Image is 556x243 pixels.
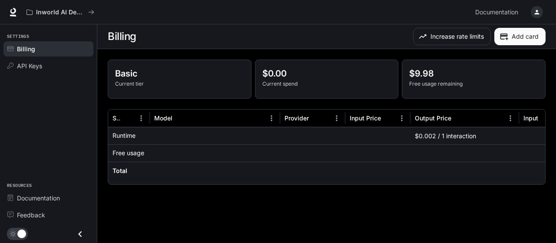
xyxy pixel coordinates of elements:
[108,28,136,45] h1: Billing
[17,193,60,203] span: Documentation
[410,127,519,144] div: $0.002 / 1 interaction
[113,166,127,175] h6: Total
[494,28,546,45] button: Add card
[452,112,465,125] button: Sort
[36,9,85,16] p: Inworld AI Demos
[70,225,90,243] button: Close drawer
[17,61,42,70] span: API Keys
[17,229,26,238] span: Dark mode toggle
[472,3,525,21] a: Documentation
[382,112,395,125] button: Sort
[350,114,381,122] div: Input Price
[265,112,278,125] button: Menu
[330,112,343,125] button: Menu
[415,114,451,122] div: Output Price
[115,80,244,88] p: Current tier
[395,112,408,125] button: Menu
[475,7,518,18] span: Documentation
[539,112,552,125] button: Sort
[3,58,93,73] a: API Keys
[115,67,244,80] p: Basic
[17,210,45,220] span: Feedback
[23,3,98,21] button: All workspaces
[113,114,121,122] div: Service
[409,67,538,80] p: $9.98
[122,112,135,125] button: Sort
[17,44,35,53] span: Billing
[409,80,538,88] p: Free usage remaining
[523,114,538,122] div: Input
[173,112,186,125] button: Sort
[504,112,517,125] button: Menu
[113,131,136,140] p: Runtime
[3,190,93,206] a: Documentation
[154,114,172,122] div: Model
[310,112,323,125] button: Sort
[3,41,93,57] a: Billing
[262,67,391,80] p: $0.00
[113,149,144,157] p: Free usage
[262,80,391,88] p: Current spend
[135,112,148,125] button: Menu
[285,114,309,122] div: Provider
[413,28,491,45] button: Increase rate limits
[3,207,93,223] a: Feedback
